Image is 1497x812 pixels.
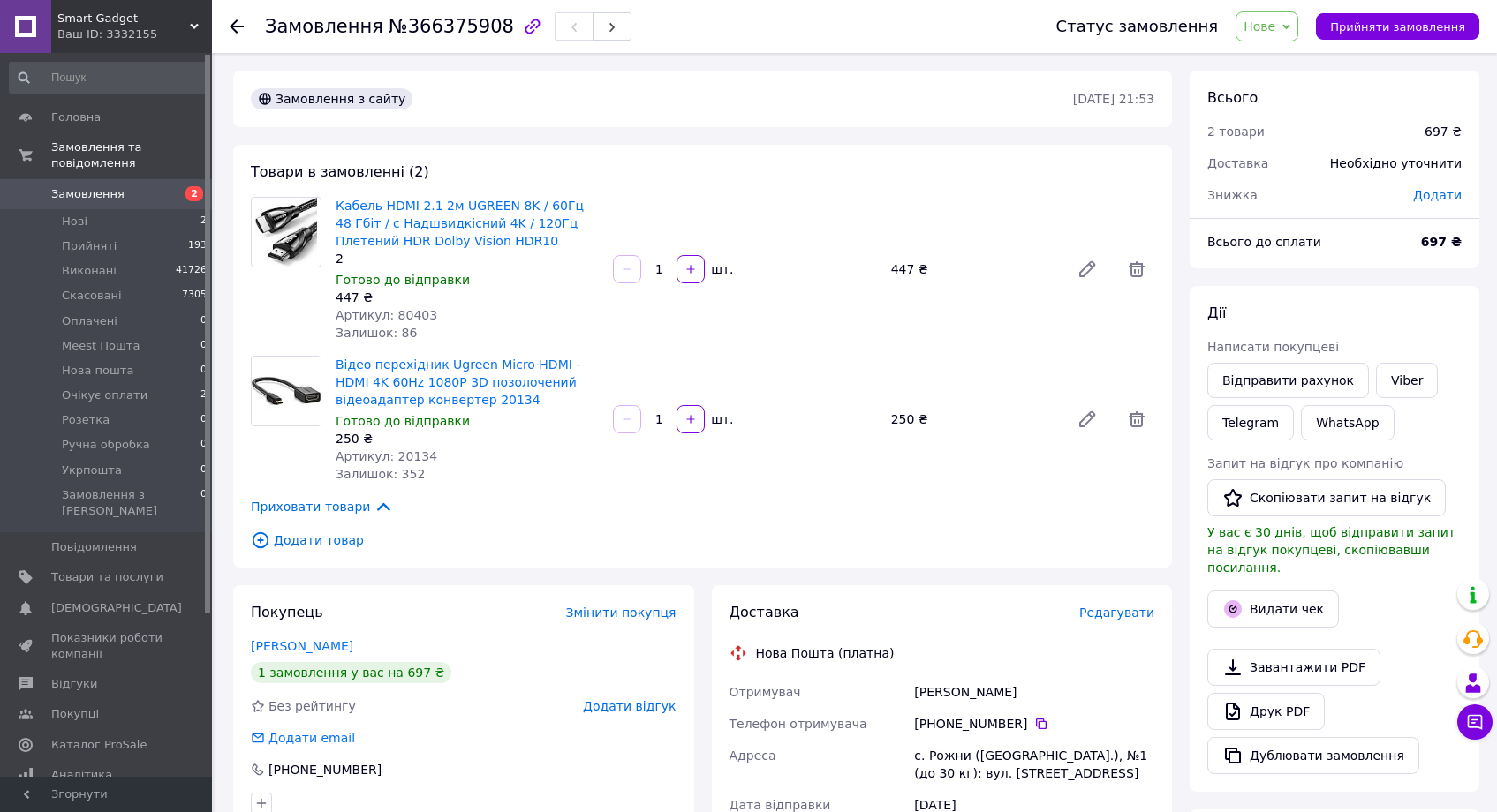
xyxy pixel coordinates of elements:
span: Показники роботи компанії [51,630,163,662]
span: Каталог ProSale [51,737,147,753]
span: 193 [188,238,207,254]
div: 447 ₴ [884,257,1062,282]
div: Повернутися назад [230,18,244,35]
span: Готово до відправки [336,414,470,428]
span: Всього [1207,89,1258,106]
span: Артикул: 80403 [336,308,437,322]
span: Всього до сплати [1207,235,1321,249]
span: 2 товари [1207,124,1265,139]
div: 250 ₴ [884,407,1062,432]
a: Завантажити PDF [1207,649,1380,686]
span: Доставка [730,604,799,620]
span: 7305 [182,288,207,304]
span: Дата відправки [730,798,831,812]
span: Очікує оплати [62,387,147,403]
span: Готово до відправки [336,273,470,287]
div: 2 [336,250,599,267]
span: Додати [1413,188,1462,202]
span: Змінити покупця [566,605,677,620]
span: 41726 [176,263,207,279]
span: Нове [1244,19,1275,34]
div: Замовлення з сайту [251,88,412,109]
span: Товари та послуги [51,569,163,585]
div: [PERSON_NAME] [911,676,1158,708]
span: Дії [1207,304,1226,321]
span: 0 [200,437,207,453]
div: Додати email [267,729,357,747]
div: [PHONE_NUMBER] [914,715,1154,733]
span: Замовлення [265,16,383,37]
span: Meest Пошта [62,338,140,354]
span: Аналітика [51,767,112,783]
div: Ваш ID: 3332155 [57,26,212,42]
span: Smart Gadget [57,11,190,26]
span: Телефон отримувача [730,717,867,731]
span: Приховати товари [251,497,393,516]
span: Замовлення [51,186,125,202]
span: Прийняти замовлення [1330,20,1465,34]
time: [DATE] 21:53 [1073,92,1154,106]
input: Пошук [9,62,208,94]
span: Видалити [1119,252,1154,287]
span: [DEMOGRAPHIC_DATA] [51,600,182,616]
div: Необхідно уточнити [1319,144,1472,183]
button: Дублювати замовлення [1207,737,1419,774]
div: Нова Пошта (платна) [752,644,899,662]
span: Головна [51,109,101,125]
span: Артикул: 20134 [336,449,437,463]
span: Скасовані [62,288,122,304]
div: шт. [707,410,735,428]
span: Виконані [62,263,117,279]
span: Запит на відгук про компанію [1207,456,1403,470]
span: Замовлення та повідомлення [51,139,212,171]
button: Прийняти замовлення [1316,13,1479,40]
span: У вас є 30 днів, щоб відправити запит на відгук покупцеві, скопіювавши посилання. [1207,525,1455,575]
img: Відео перехідник Ugreen Micro HDMI - HDMI 4K 60Hz 1080P 3D позолочений відеоадаптер конвертер 20134 [252,357,321,425]
button: Видати чек [1207,590,1339,628]
div: 250 ₴ [336,430,599,447]
div: 697 ₴ [1425,123,1462,140]
span: 0 [200,313,207,329]
button: Відправити рахунок [1207,363,1369,398]
span: Замовлення з [PERSON_NAME] [62,487,200,519]
span: Знижка [1207,188,1258,202]
button: Скопіювати запит на відгук [1207,479,1446,516]
div: 1 замовлення у вас на 697 ₴ [251,662,451,683]
a: Telegram [1207,405,1294,440]
div: 447 ₴ [336,289,599,306]
span: 0 [200,462,207,478]
span: Додати товар [251,530,1154,550]
span: Нова пошта [62,363,133,379]
span: Повідомлення [51,539,137,555]
span: Нові [62,214,87,229]
div: Додати email [249,729,357,747]
span: Відгуки [51,676,97,692]
span: Без рейтингу [268,699,356,713]
span: Оплачені [62,313,117,329]
a: Відео перехідник Ugreen Micro HDMI - HDMI 4K 60Hz 1080P 3D позолочений відеоадаптер конвертер 20134 [336,357,580,407]
a: Кабель HDMI 2.1 2м UGREEN 8K / 60Гц 48 Гбіт / с Надшвидкісний 4K / 120Гц Плетений HDR Dolby Visio... [336,199,584,248]
span: Видалити [1119,402,1154,437]
div: Статус замовлення [1056,18,1219,35]
span: Редагувати [1079,605,1154,620]
span: Отримувач [730,685,801,699]
span: Прийняті [62,238,117,254]
a: [PERSON_NAME] [251,639,353,653]
span: Додати відгук [583,699,676,713]
a: Viber [1376,363,1438,398]
span: 0 [200,487,207,519]
span: Залишок: 352 [336,467,425,481]
span: 2 [200,387,207,403]
span: 0 [200,338,207,354]
a: Редагувати [1070,252,1105,287]
span: 2 [200,214,207,229]
span: №366375908 [389,16,514,37]
img: Кабель HDMI 2.1 2м UGREEN 8K / 60Гц 48 Гбіт / с Надшвидкісний 4K / 120Гц Плетений HDR Dolby Visio... [255,198,317,267]
span: 0 [200,412,207,428]
span: Розетка [62,412,110,428]
span: Укрпошта [62,462,122,478]
span: Написати покупцеві [1207,340,1339,354]
span: Доставка [1207,156,1268,170]
span: Покупець [251,604,323,620]
button: Чат з покупцем [1457,704,1493,740]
